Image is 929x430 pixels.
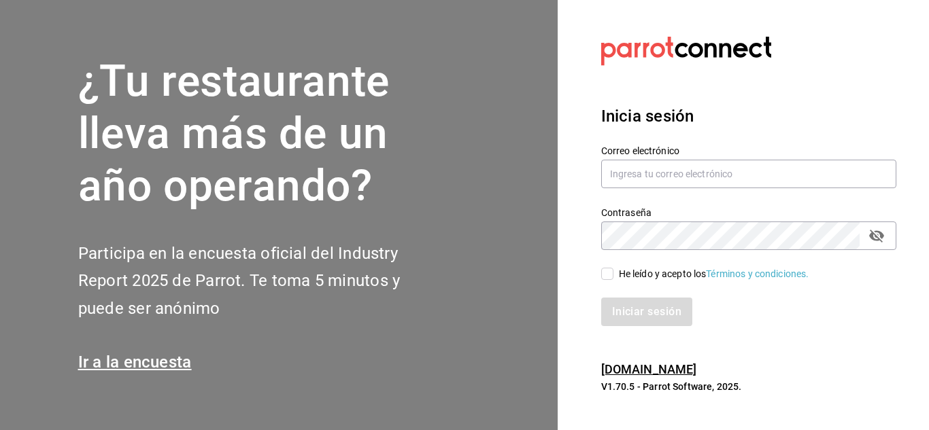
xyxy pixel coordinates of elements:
[78,353,192,372] a: Ir a la encuesta
[601,104,896,128] h3: Inicia sesión
[601,146,896,156] label: Correo electrónico
[78,56,445,212] h1: ¿Tu restaurante lleva más de un año operando?
[619,267,809,281] div: He leído y acepto los
[865,224,888,247] button: passwordField
[601,380,896,393] p: V1.70.5 - Parrot Software, 2025.
[601,160,896,188] input: Ingresa tu correo electrónico
[601,362,697,376] a: [DOMAIN_NAME]
[601,208,896,217] label: Contraseña
[706,268,809,279] a: Términos y condiciones.
[78,240,445,323] h2: Participa en la encuesta oficial del Industry Report 2025 de Parrot. Te toma 5 minutos y puede se...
